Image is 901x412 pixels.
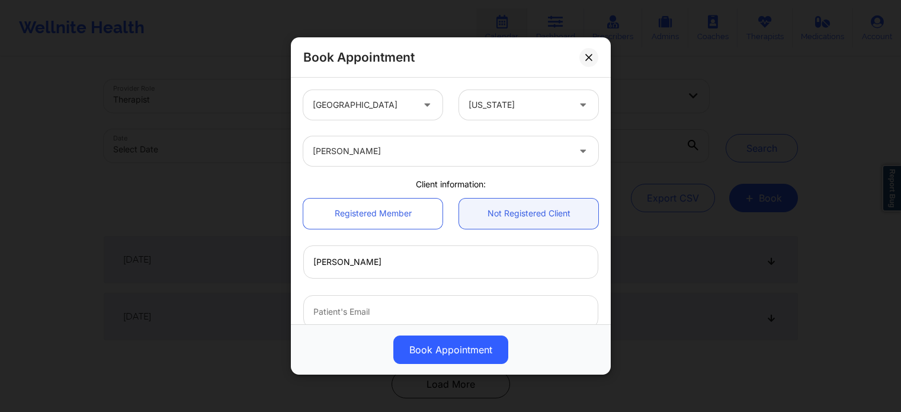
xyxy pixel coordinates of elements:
div: Client information: [295,178,607,190]
div: [PERSON_NAME] [313,136,569,166]
a: Registered Member [303,199,443,229]
h2: Book Appointment [303,49,415,65]
div: [GEOGRAPHIC_DATA] [313,90,413,120]
a: Not Registered Client [459,199,598,229]
div: [US_STATE] [469,90,569,120]
input: Patient's Email [303,295,598,328]
input: Enter Patient's Full Name [303,245,598,279]
button: Book Appointment [393,336,508,364]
